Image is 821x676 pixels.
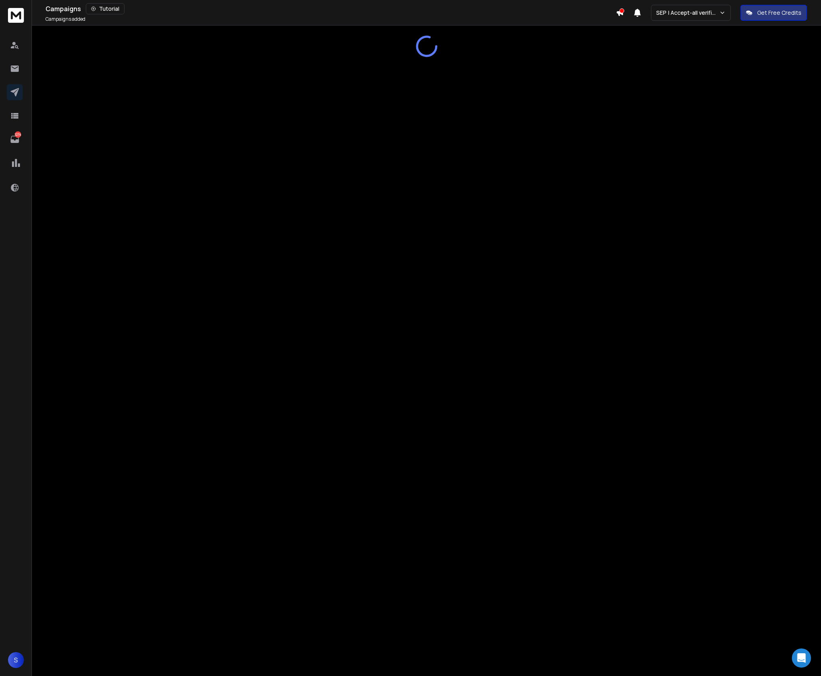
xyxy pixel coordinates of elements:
[15,131,21,138] p: 1274
[7,131,23,147] a: 1274
[8,652,24,668] button: S
[46,3,616,14] div: Campaigns
[46,16,85,22] p: Campaigns added
[740,5,807,21] button: Get Free Credits
[792,648,811,668] div: Open Intercom Messenger
[757,9,801,17] p: Get Free Credits
[86,3,125,14] button: Tutorial
[656,9,719,17] p: SEP | Accept-all verifications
